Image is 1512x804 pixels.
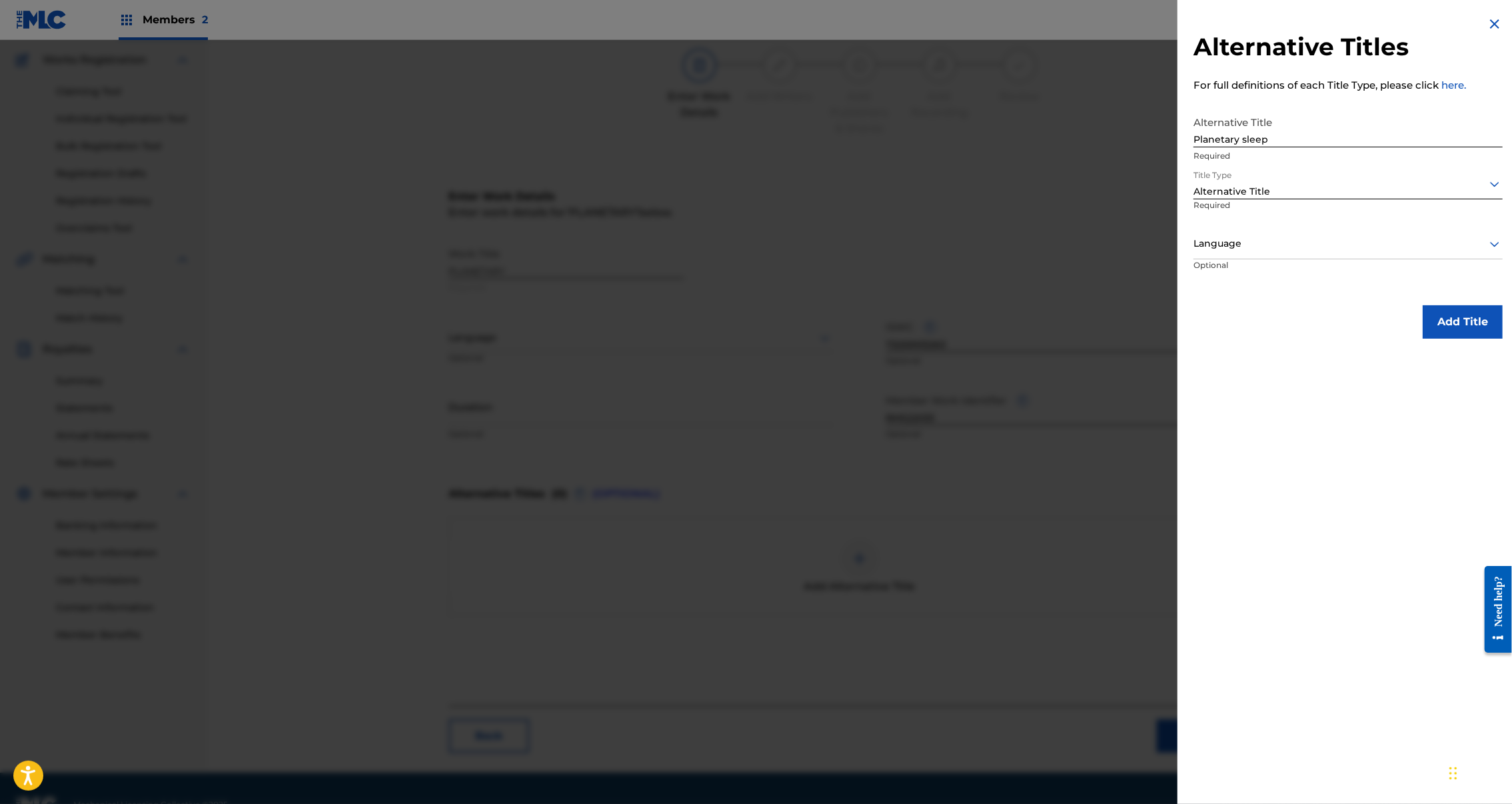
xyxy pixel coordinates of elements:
[16,10,67,29] img: MLC Logo
[1423,305,1503,339] button: Add Title
[143,12,208,27] span: Members
[202,13,208,26] span: 2
[1193,32,1503,62] h2: Alternative Titles
[119,12,135,28] img: Top Rightsholders
[1193,199,1288,229] p: Required
[1441,79,1466,91] a: here.
[1445,740,1512,804] div: Chatt-widget
[1193,150,1503,162] p: Required
[1475,554,1512,665] iframe: Resource Center
[1193,78,1503,93] p: For full definitions of each Title Type, please click
[1193,259,1293,289] p: Optional
[1449,753,1457,793] div: Dra
[1445,740,1512,804] iframe: Chat Widget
